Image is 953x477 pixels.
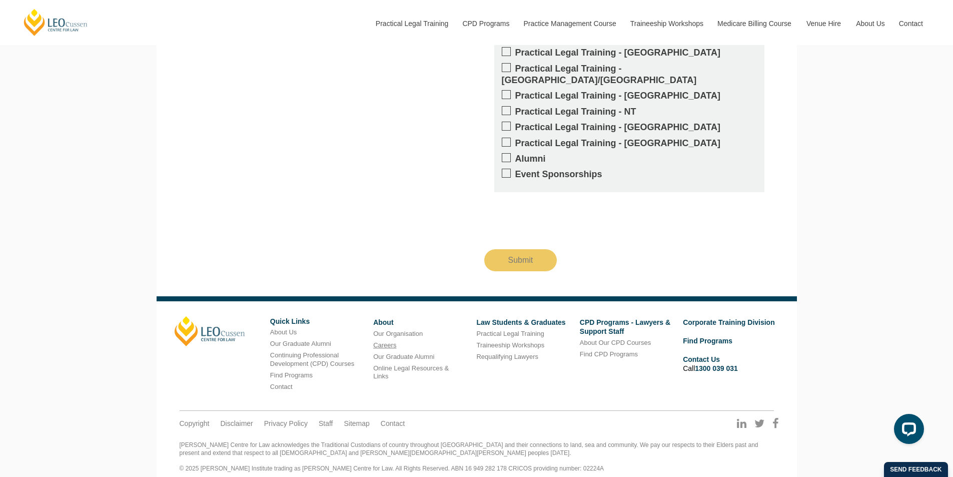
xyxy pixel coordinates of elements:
a: Privacy Policy [264,419,308,428]
a: CPD Programs - Lawyers & Support Staff [580,318,670,335]
a: Disclaimer [220,419,253,428]
a: Traineeship Workshops [476,341,544,349]
a: Traineeship Workshops [623,2,710,45]
a: Our Organisation [373,330,423,337]
a: Our Graduate Alumni [270,340,331,347]
label: Practical Legal Training - [GEOGRAPHIC_DATA] [502,122,757,133]
a: Careers [373,341,396,349]
a: About Our CPD Courses [580,339,651,346]
a: Contact [270,383,293,390]
a: Sitemap [344,419,369,428]
a: Practical Legal Training [476,330,544,337]
a: Contact [381,419,405,428]
a: Copyright [180,419,210,428]
label: Practical Legal Training - [GEOGRAPHIC_DATA] [502,47,757,59]
a: Practice Management Course [516,2,623,45]
a: Our Graduate Alumni [373,353,434,360]
a: Online Legal Resources & Links [373,364,449,380]
a: About Us [848,2,891,45]
a: Practical Legal Training [368,2,455,45]
a: About Us [270,328,297,336]
a: About [373,318,393,326]
a: Continuing Professional Development (CPD) Courses [270,351,354,367]
a: Requalifying Lawyers [476,353,538,360]
a: CPD Programs [455,2,516,45]
a: Find CPD Programs [580,350,638,358]
label: Practical Legal Training - [GEOGRAPHIC_DATA] [502,138,757,149]
a: Find Programs [683,337,732,345]
a: Venue Hire [799,2,848,45]
iframe: LiveChat chat widget [886,410,928,452]
a: Contact [891,2,930,45]
iframe: reCAPTCHA [484,200,636,239]
a: Contact Us [683,355,720,363]
a: Corporate Training Division [683,318,775,326]
h6: Quick Links [270,318,366,325]
a: Staff [319,419,333,428]
a: Law Students & Graduates [476,318,565,326]
a: [PERSON_NAME] [175,316,245,346]
div: [PERSON_NAME] Centre for Law acknowledges the Traditional Custodians of country throughout [GEOGR... [180,441,774,472]
label: Practical Legal Training - [GEOGRAPHIC_DATA]/[GEOGRAPHIC_DATA] [502,63,757,87]
input: Submit [484,249,557,271]
label: Practical Legal Training - NT [502,106,757,118]
label: Event Sponsorships [502,169,757,180]
li: Call [683,353,778,374]
a: 1300 039 031 [695,364,738,372]
a: Find Programs [270,371,313,379]
label: Alumni [502,153,757,165]
a: [PERSON_NAME] Centre for Law [23,8,89,37]
a: Medicare Billing Course [710,2,799,45]
label: Practical Legal Training - [GEOGRAPHIC_DATA] [502,90,757,102]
